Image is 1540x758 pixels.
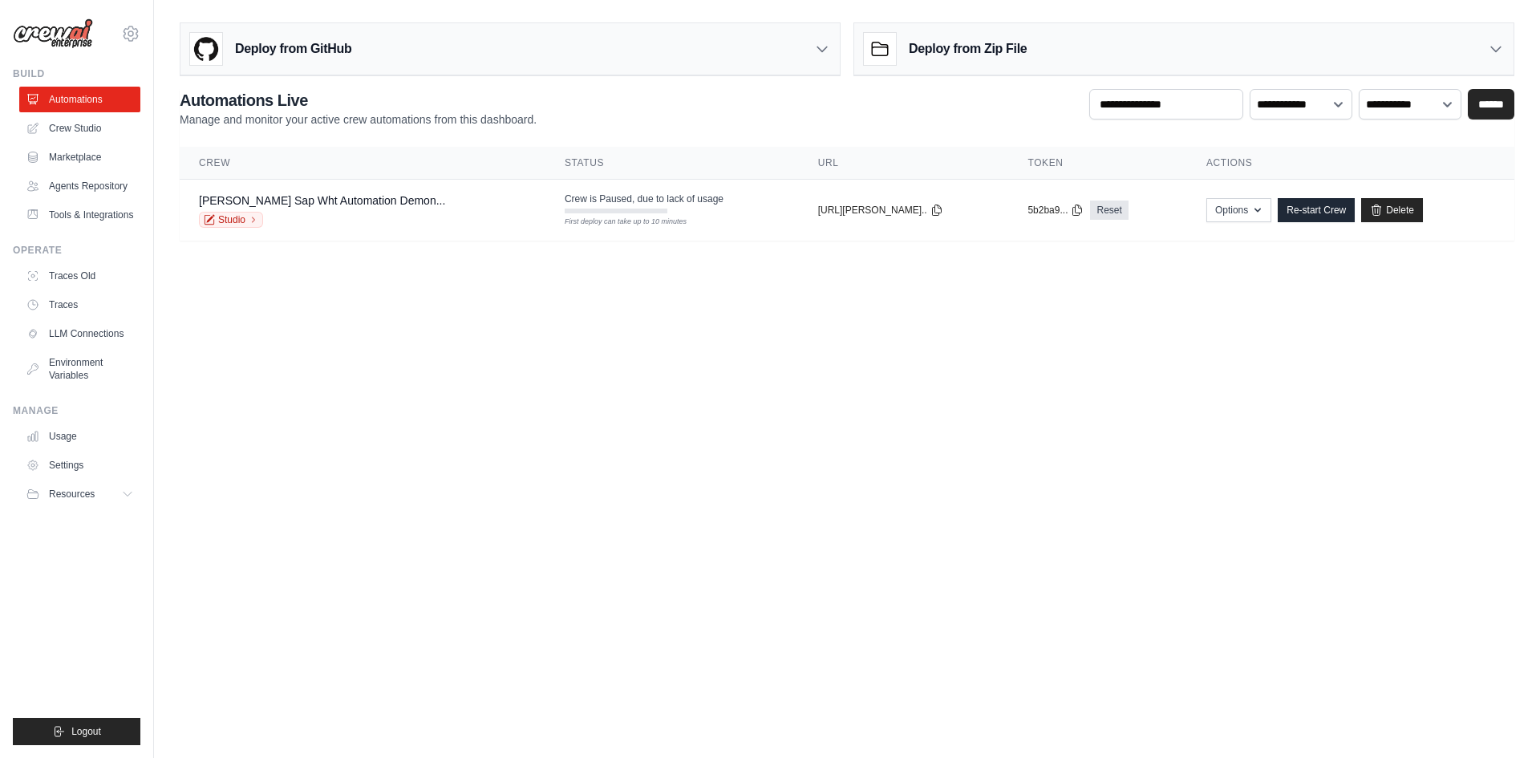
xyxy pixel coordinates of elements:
[1027,204,1084,217] button: 5b2ba9...
[19,116,140,141] a: Crew Studio
[19,87,140,112] a: Automations
[19,452,140,478] a: Settings
[180,147,545,180] th: Crew
[19,173,140,199] a: Agents Repository
[235,39,351,59] h3: Deploy from GitHub
[1278,198,1355,222] a: Re-start Crew
[180,89,537,111] h2: Automations Live
[49,488,95,501] span: Resources
[565,193,723,205] span: Crew is Paused, due to lack of usage
[13,404,140,417] div: Manage
[1008,147,1186,180] th: Token
[818,204,943,217] button: [URL][PERSON_NAME]..
[1187,147,1514,180] th: Actions
[19,144,140,170] a: Marketplace
[13,18,93,49] img: Logo
[13,718,140,745] button: Logout
[19,424,140,449] a: Usage
[19,263,140,289] a: Traces Old
[19,321,140,347] a: LLM Connections
[909,39,1027,59] h3: Deploy from Zip File
[1361,198,1423,222] a: Delete
[13,67,140,80] div: Build
[19,292,140,318] a: Traces
[1206,198,1271,222] button: Options
[799,147,1009,180] th: URL
[180,111,537,128] p: Manage and monitor your active crew automations from this dashboard.
[19,202,140,228] a: Tools & Integrations
[19,350,140,388] a: Environment Variables
[1090,201,1128,220] a: Reset
[13,244,140,257] div: Operate
[545,147,799,180] th: Status
[190,33,222,65] img: GitHub Logo
[565,217,667,228] div: First deploy can take up to 10 minutes
[71,725,101,738] span: Logout
[19,481,140,507] button: Resources
[199,194,445,207] a: [PERSON_NAME] Sap Wht Automation Demon...
[199,212,263,228] a: Studio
